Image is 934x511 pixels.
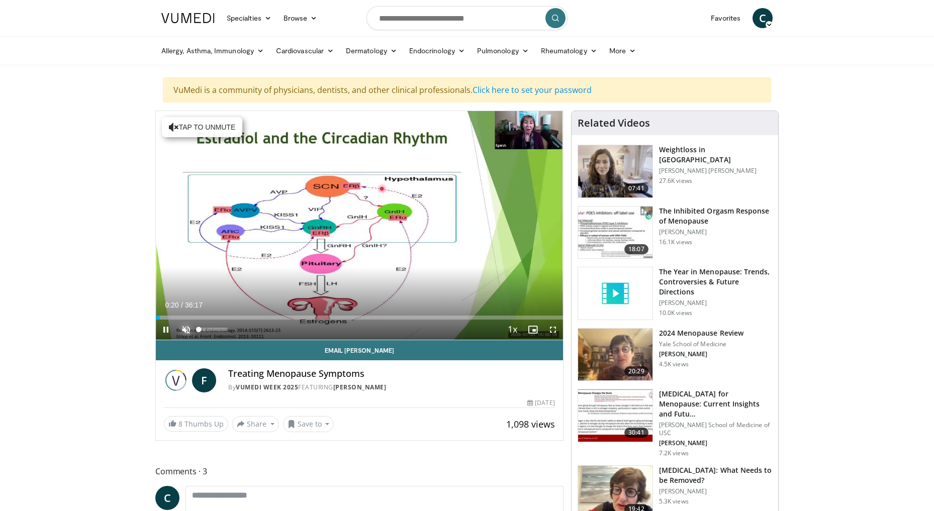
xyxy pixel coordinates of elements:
[659,238,692,246] p: 16.1K views
[578,206,772,259] a: 18:07 The Inhibited Orgasm Response of Menopause [PERSON_NAME] 16.1K views
[155,486,179,510] a: C
[156,320,176,340] button: Pause
[659,299,772,307] p: [PERSON_NAME]
[185,301,203,309] span: 36:17
[471,41,535,61] a: Pulmonology
[753,8,773,28] a: C
[659,449,689,457] p: 7.2K views
[659,328,743,338] h3: 2024 Menopause Review
[578,329,652,381] img: 692f135d-47bd-4f7e-b54d-786d036e68d3.150x105_q85_crop-smart_upscale.jpg
[578,267,652,320] img: video_placeholder_short.svg
[228,368,555,379] h4: Treating Menopause Symptoms
[578,328,772,381] a: 20:29 2024 Menopause Review Yale School of Medicine [PERSON_NAME] 4.5K views
[178,419,182,429] span: 8
[366,6,568,30] input: Search topics, interventions
[659,167,772,175] p: [PERSON_NAME] [PERSON_NAME]
[659,177,692,185] p: 27.6K views
[603,41,642,61] a: More
[659,145,772,165] h3: Weightloss in [GEOGRAPHIC_DATA]
[199,328,227,331] div: Volume Level
[659,487,772,495] p: [PERSON_NAME]
[156,111,563,340] video-js: Video Player
[659,267,772,297] h3: The Year in Menopause: Trends, Controversies & Future Directions
[659,309,692,317] p: 10.0K views
[155,465,564,478] span: Comments 3
[270,41,340,61] a: Cardiovascular
[659,421,772,437] p: [PERSON_NAME] School of Medicine of USC
[162,117,242,137] button: Tap to unmute
[624,244,648,254] span: 18:07
[527,398,554,407] div: [DATE]
[659,389,772,419] h3: [MEDICAL_DATA] for Menopause: Current Insights and Futu…
[578,117,650,129] h4: Related Videos
[164,416,228,432] a: 8 Thumbs Up
[340,41,403,61] a: Dermatology
[283,416,334,432] button: Save to
[156,316,563,320] div: Progress Bar
[659,497,689,505] p: 5.3K views
[659,340,743,348] p: Yale School of Medicine
[659,360,689,368] p: 4.5K views
[506,418,555,430] span: 1,098 views
[155,41,270,61] a: Allergy, Asthma, Immunology
[659,228,772,236] p: [PERSON_NAME]
[161,13,215,23] img: VuMedi Logo
[156,340,563,360] a: Email [PERSON_NAME]
[659,206,772,226] h3: The Inhibited Orgasm Response of Menopause
[228,383,555,392] div: By FEATURING
[333,383,387,391] a: [PERSON_NAME]
[176,320,196,340] button: Unmute
[232,416,279,432] button: Share
[277,8,324,28] a: Browse
[503,320,523,340] button: Playback Rate
[543,320,563,340] button: Fullscreen
[578,389,772,457] a: 30:41 [MEDICAL_DATA] for Menopause: Current Insights and Futu… [PERSON_NAME] School of Medicine o...
[181,301,183,309] span: /
[236,383,298,391] a: Vumedi Week 2025
[473,84,592,95] a: Click here to set your password
[221,8,277,28] a: Specialties
[578,267,772,320] a: The Year in Menopause: Trends, Controversies & Future Directions [PERSON_NAME] 10.0K views
[624,366,648,376] span: 20:29
[163,77,771,103] div: VuMedi is a community of physicians, dentists, and other clinical professionals.
[523,320,543,340] button: Enable picture-in-picture mode
[192,368,216,392] a: F
[403,41,471,61] a: Endocrinology
[624,428,648,438] span: 30:41
[165,301,178,309] span: 0:20
[164,368,188,392] img: Vumedi Week 2025
[578,145,772,198] a: 07:41 Weightloss in [GEOGRAPHIC_DATA] [PERSON_NAME] [PERSON_NAME] 27.6K views
[705,8,746,28] a: Favorites
[578,207,652,259] img: 283c0f17-5e2d-42ba-a87c-168d447cdba4.150x105_q85_crop-smart_upscale.jpg
[578,389,652,442] img: 47271b8a-94f4-49c8-b914-2a3d3af03a9e.150x105_q85_crop-smart_upscale.jpg
[659,439,772,447] p: [PERSON_NAME]
[624,183,648,193] span: 07:41
[578,145,652,197] img: 9983fed1-7565-45be-8934-aef1103ce6e2.150x105_q85_crop-smart_upscale.jpg
[659,350,743,358] p: [PERSON_NAME]
[659,465,772,485] h3: [MEDICAL_DATA]: What Needs to be Removed?
[535,41,603,61] a: Rheumatology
